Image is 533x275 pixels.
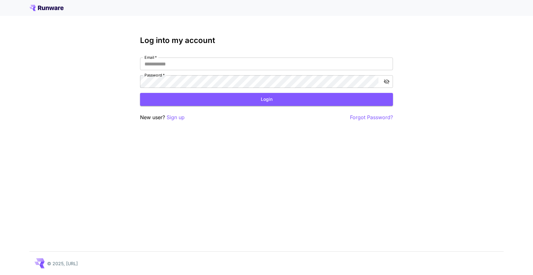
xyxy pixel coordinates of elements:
button: Forgot Password? [350,113,393,121]
button: Login [140,93,393,106]
label: Email [144,55,157,60]
p: © 2025, [URL] [47,260,78,267]
p: New user? [140,113,185,121]
h3: Log into my account [140,36,393,45]
button: Sign up [167,113,185,121]
button: toggle password visibility [381,76,392,87]
label: Password [144,72,165,78]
